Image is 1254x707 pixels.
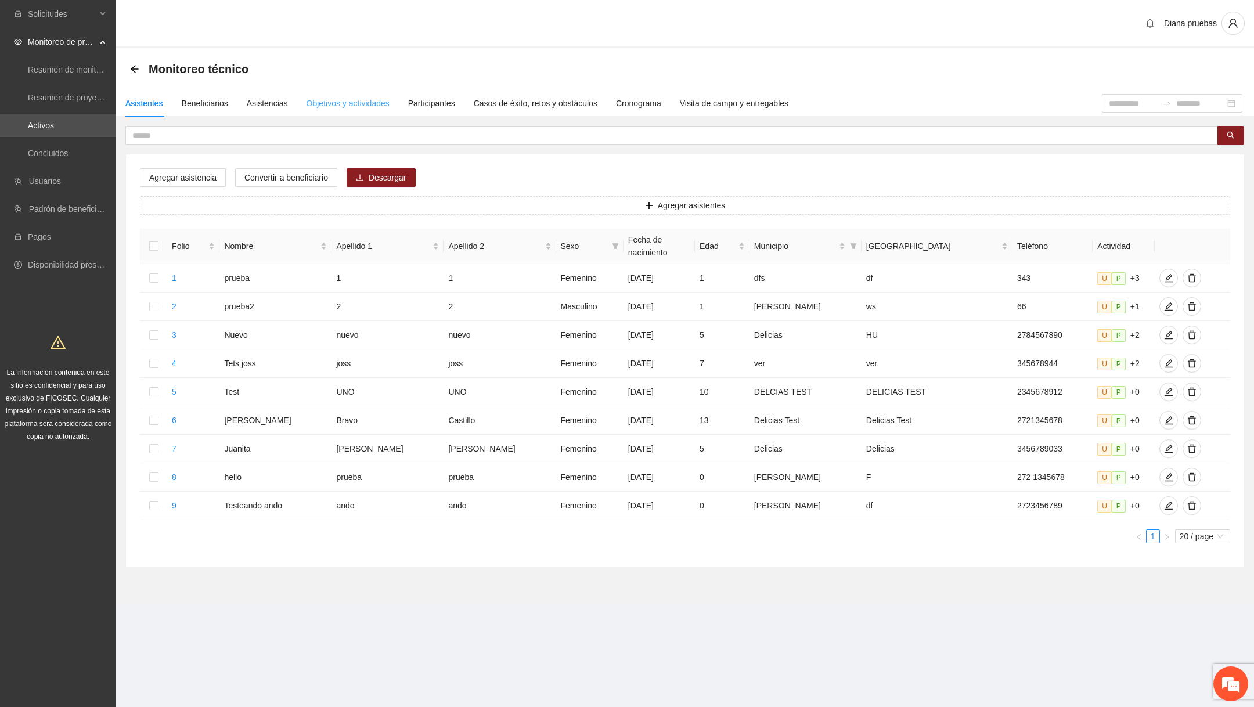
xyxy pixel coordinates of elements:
div: [PERSON_NAME] [20,126,212,135]
td: Femenino [556,463,624,492]
td: df [862,264,1012,293]
div: joss [20,166,206,175]
div: Objetivos y actividades [307,97,390,110]
span: Enviar mensaje de voz [183,352,195,364]
td: 1 [695,293,749,321]
td: [PERSON_NAME] [444,435,556,463]
button: Agregar asistencia [140,168,226,187]
td: [DATE] [624,435,695,463]
span: delete [1183,501,1201,510]
span: filter [610,237,621,255]
div: [PERSON_NAME] [20,206,212,215]
td: ws [862,293,1012,321]
td: 5 [695,435,749,463]
td: [DATE] [624,349,695,378]
span: ¿Cuál es su nombre? [23,142,106,154]
td: 272 1345678 [1012,463,1093,492]
button: edit [1159,354,1178,373]
a: Concluidos [28,149,68,158]
a: 4 [172,359,176,368]
td: Femenino [556,406,624,435]
td: 2721345678 [1012,406,1093,435]
span: Folio [172,240,206,252]
td: HU [862,321,1012,349]
button: edit [1159,496,1178,515]
span: [PERSON_NAME] [135,102,204,114]
button: edit [1159,468,1178,486]
div: Back [130,64,139,74]
td: ver [749,349,862,378]
td: F [862,463,1012,492]
td: joss [331,349,444,378]
span: arrow-left [130,64,139,74]
span: U [1097,471,1112,484]
span: ¿En cuál email podemos contactarle? [23,222,173,235]
span: U [1097,272,1112,285]
td: +0 [1093,406,1155,435]
a: 2 [172,302,176,311]
td: +0 [1093,378,1155,406]
td: Femenino [556,435,624,463]
button: delete [1183,496,1201,515]
span: right [1163,533,1170,540]
td: nuevo [444,321,556,349]
span: Municipio [754,240,837,252]
button: delete [1183,354,1201,373]
span: La información contenida en este sitio es confidencial y para uso exclusivo de FICOSEC. Cualquier... [5,369,112,441]
div: [PERSON_NAME] [20,299,212,308]
span: download [356,174,364,183]
td: [DATE] [624,378,695,406]
div: Minimizar ventana de chat en vivo [190,6,218,34]
td: Tets joss [219,349,331,378]
td: [DATE] [624,264,695,293]
td: 7 [695,349,749,378]
button: Convertir a beneficiario [235,168,337,187]
td: prueba2 [219,293,331,321]
td: prueba [219,264,331,293]
span: edit [1160,273,1177,283]
button: user [1221,12,1245,35]
span: U [1097,500,1112,513]
td: 343 [1012,264,1093,293]
span: 20 / page [1180,530,1226,543]
a: [PERSON_NAME][EMAIL_ADDRESS][DOMAIN_NAME] [40,263,184,286]
span: P [1112,500,1126,513]
span: Descargar [369,171,406,184]
button: edit [1159,269,1178,287]
li: Previous Page [1132,529,1146,543]
td: 0 [695,463,749,492]
td: Femenino [556,378,624,406]
div: Josselin Bravo [51,57,186,71]
td: nuevo [331,321,444,349]
span: delete [1183,330,1201,340]
td: 1 [331,264,444,293]
button: edit [1159,383,1178,401]
a: 9 [172,501,176,510]
td: [DATE] [624,492,695,520]
td: Bravo [331,406,444,435]
td: ando [331,492,444,520]
td: [PERSON_NAME] [749,463,862,492]
td: [DATE] [624,321,695,349]
span: U [1097,414,1112,427]
th: Apellido 2 [444,229,556,264]
div: Beneficiarios [182,97,228,110]
span: delete [1183,472,1201,482]
span: filter [848,237,859,255]
span: Más acciones [185,324,193,334]
td: Femenino [556,349,624,378]
td: dfs [749,264,862,293]
th: Nombre [219,229,331,264]
span: P [1112,329,1126,342]
li: 1 [1146,529,1160,543]
button: search [1217,126,1244,145]
span: Nombre [224,240,318,252]
li: Next Page [1160,529,1174,543]
span: edit [1160,472,1177,482]
span: Monitoreo de proyectos [28,30,96,53]
span: Adjuntar un archivo [201,352,212,364]
span: U [1097,443,1112,456]
span: search [1227,131,1235,140]
button: delete [1183,269,1201,287]
td: [DATE] [624,293,695,321]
